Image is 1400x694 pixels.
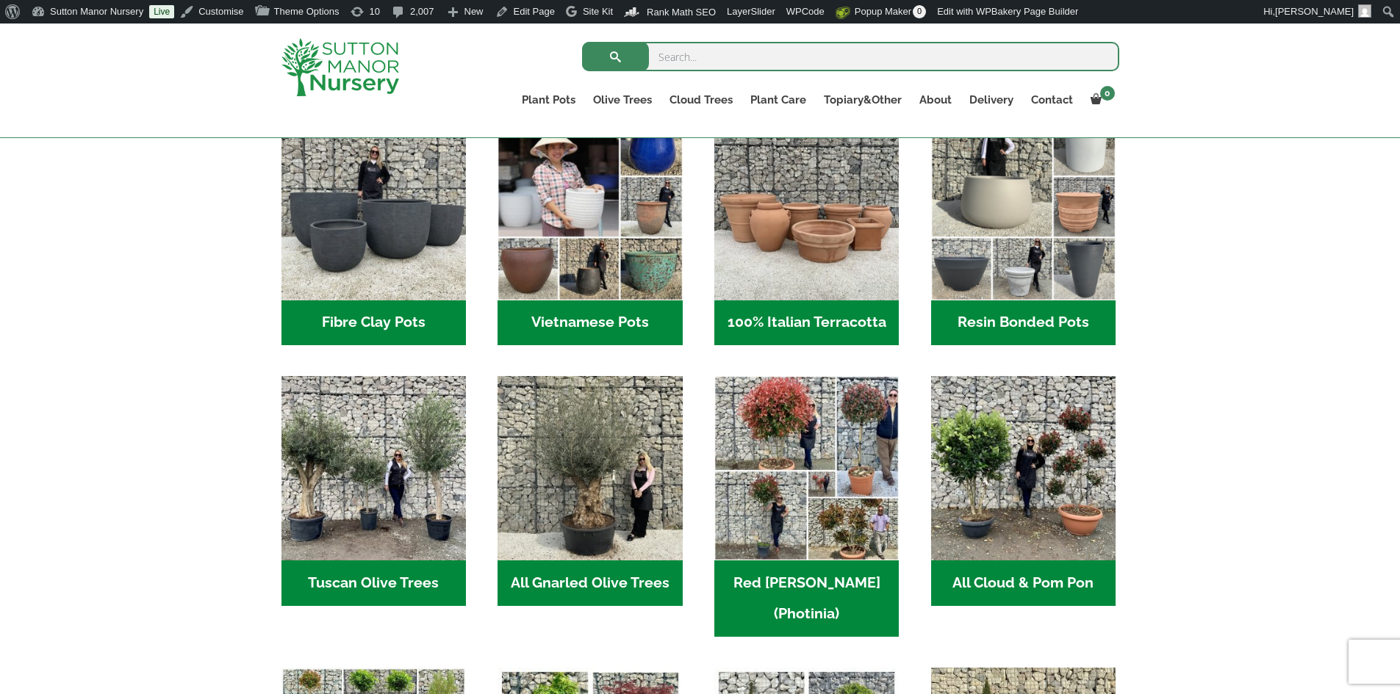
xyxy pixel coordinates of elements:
[583,6,613,17] span: Site Kit
[498,376,682,560] img: Home - 5833C5B7 31D0 4C3A 8E42 DB494A1738DB
[498,115,682,345] a: Visit product category Vietnamese Pots
[714,376,899,560] img: Home - F5A23A45 75B5 4929 8FB2 454246946332
[281,300,466,346] h2: Fibre Clay Pots
[931,560,1116,606] h2: All Cloud & Pom Pon
[281,115,466,300] img: Home - 8194B7A3 2818 4562 B9DD 4EBD5DC21C71 1 105 c 1
[1082,90,1119,110] a: 0
[931,300,1116,346] h2: Resin Bonded Pots
[281,376,466,606] a: Visit product category Tuscan Olive Trees
[931,376,1116,606] a: Visit product category All Cloud & Pom Pon
[281,115,466,345] a: Visit product category Fibre Clay Pots
[582,42,1119,71] input: Search...
[1022,90,1082,110] a: Contact
[498,115,682,300] img: Home - 6E921A5B 9E2F 4B13 AB99 4EF601C89C59 1 105 c
[281,560,466,606] h2: Tuscan Olive Trees
[714,115,899,300] img: Home - 1B137C32 8D99 4B1A AA2F 25D5E514E47D 1 105 c
[498,560,682,606] h2: All Gnarled Olive Trees
[584,90,661,110] a: Olive Trees
[1275,6,1354,17] span: [PERSON_NAME]
[513,90,584,110] a: Plant Pots
[281,38,399,96] img: logo
[149,5,174,18] a: Live
[913,5,926,18] span: 0
[815,90,911,110] a: Topiary&Other
[281,376,466,560] img: Home - 7716AD77 15EA 4607 B135 B37375859F10
[714,376,899,637] a: Visit product category Red Robin (Photinia)
[714,560,899,637] h2: Red [PERSON_NAME] (Photinia)
[931,115,1116,345] a: Visit product category Resin Bonded Pots
[931,376,1116,560] img: Home - A124EB98 0980 45A7 B835 C04B779F7765
[1100,86,1115,101] span: 0
[498,300,682,346] h2: Vietnamese Pots
[647,7,716,18] span: Rank Math SEO
[961,90,1022,110] a: Delivery
[714,300,899,346] h2: 100% Italian Terracotta
[742,90,815,110] a: Plant Care
[714,115,899,345] a: Visit product category 100% Italian Terracotta
[661,90,742,110] a: Cloud Trees
[911,90,961,110] a: About
[931,115,1116,300] img: Home - 67232D1B A461 444F B0F6 BDEDC2C7E10B 1 105 c
[498,376,682,606] a: Visit product category All Gnarled Olive Trees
